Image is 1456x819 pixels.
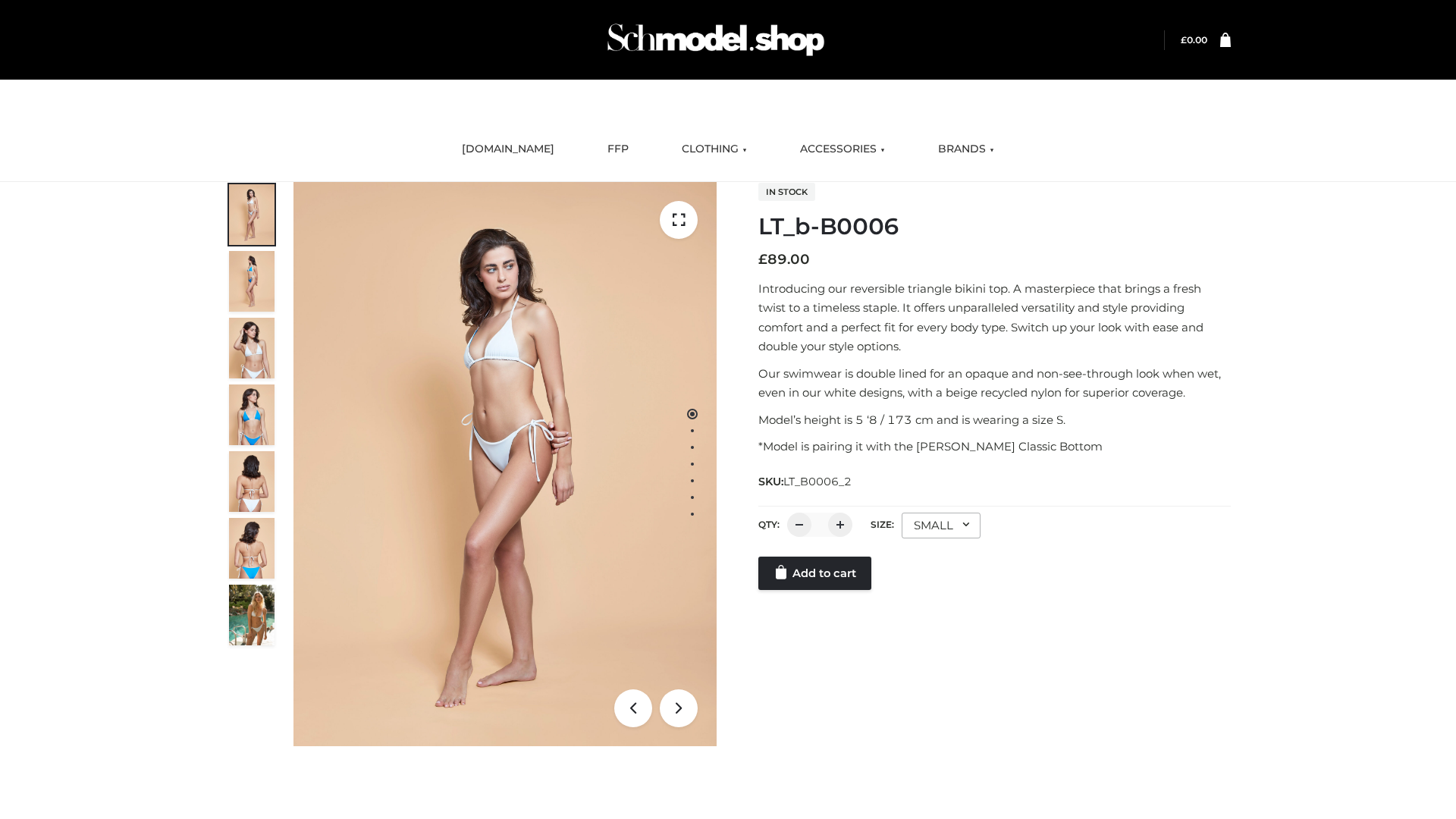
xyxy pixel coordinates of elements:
[789,133,896,166] a: ACCESSORIES
[229,318,275,378] img: ArielClassicBikiniTop_CloudNine_AzureSky_OW114ECO_3-scaled.jpg
[758,557,871,590] a: Add to cart
[758,519,780,530] label: QTY:
[758,437,1231,457] p: *Model is pairing it with the [PERSON_NAME] Classic Bottom
[758,279,1231,356] p: Introducing our reversible triangle bikini top. A masterpiece that brings a fresh twist to a time...
[927,133,1006,166] a: BRANDS
[758,183,815,201] span: In stock
[871,519,894,530] label: Size:
[1181,34,1207,45] a: £0.00
[229,451,275,512] img: ArielClassicBikiniTop_CloudNine_AzureSky_OW114ECO_7-scaled.jpg
[450,133,566,166] a: [DOMAIN_NAME]
[229,384,275,445] img: ArielClassicBikiniTop_CloudNine_AzureSky_OW114ECO_4-scaled.jpg
[902,513,981,538] div: SMALL
[602,10,830,70] img: Schmodel Admin 964
[229,184,275,245] img: ArielClassicBikiniTop_CloudNine_AzureSky_OW114ECO_1-scaled.jpg
[758,472,853,491] span: SKU:
[229,251,275,312] img: ArielClassicBikiniTop_CloudNine_AzureSky_OW114ECO_2-scaled.jpg
[783,475,852,488] span: LT_B0006_2
[758,410,1231,430] p: Model’s height is 5 ‘8 / 173 cm and is wearing a size S.
[229,518,275,579] img: ArielClassicBikiniTop_CloudNine_AzureSky_OW114ECO_8-scaled.jpg
[596,133,640,166] a: FFP
[758,251,767,268] span: £
[229,585,275,645] img: Arieltop_CloudNine_AzureSky2.jpg
[670,133,758,166] a: CLOTHING
[758,364,1231,403] p: Our swimwear is double lined for an opaque and non-see-through look when wet, even in our white d...
[1181,34,1187,45] span: £
[293,182,717,746] img: LT_b-B0006
[758,251,810,268] bdi: 89.00
[758,213,1231,240] h1: LT_b-B0006
[1181,34,1207,45] bdi: 0.00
